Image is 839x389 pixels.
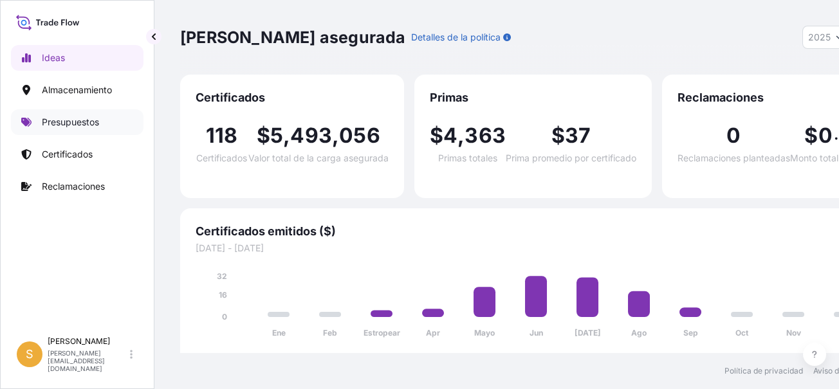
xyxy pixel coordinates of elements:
p: Almacenamiento [42,84,112,96]
span: Primas totales [438,154,497,163]
p: Presupuestos [42,116,99,129]
span: $ [551,125,565,146]
p: Certificados [42,148,93,161]
a: Almacenamiento [11,77,143,103]
span: $ [257,125,270,146]
span: . [834,129,838,140]
span: $ [430,125,443,146]
span: 118 [206,125,238,146]
a: Certificados [11,141,143,167]
tspan: Oct [735,328,749,338]
span: 493 [290,125,332,146]
span: 5 [270,125,283,146]
span: Certificados [196,154,247,163]
span: 2025 [808,31,831,44]
span: Valor total de la carga asegurada [248,154,389,163]
p: [PERSON_NAME] [48,336,127,347]
span: 0 [726,125,741,146]
p: Reclamaciones [42,180,105,193]
tspan: Ago [631,328,647,338]
span: 0 [818,125,832,146]
span: $ [804,125,818,146]
span: Reclamaciones planteadas [678,154,790,163]
tspan: Estropear [364,328,400,338]
tspan: Ene [272,328,286,338]
p: [PERSON_NAME][EMAIL_ADDRESS][DOMAIN_NAME] [48,349,127,372]
p: [PERSON_NAME] asegurada [180,27,406,48]
tspan: 16 [219,290,227,300]
span: , [457,125,465,146]
tspan: [DATE] [575,328,601,338]
span: , [332,125,339,146]
tspan: Nov [786,328,802,338]
p: Ideas [42,51,65,64]
span: , [283,125,290,146]
span: Certificados [196,90,389,105]
a: Ideas [11,45,143,71]
tspan: 0 [222,312,227,321]
p: Detalles de la política [411,31,501,44]
a: Presupuestos [11,109,143,135]
tspan: Mayo [474,328,495,338]
tspan: Sep [683,328,698,338]
span: 056 [339,125,380,146]
span: S [26,348,33,361]
tspan: 32 [217,271,227,281]
tspan: Jun [530,328,543,338]
tspan: Feb [323,328,337,338]
a: Política de privacidad [724,366,803,376]
span: 4 [443,125,457,146]
span: 363 [465,125,506,146]
a: Reclamaciones [11,174,143,199]
tspan: Apr [426,328,440,338]
span: 37 [565,125,591,146]
span: Prima promedio por certificado [506,154,636,163]
span: Primas [430,90,636,105]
